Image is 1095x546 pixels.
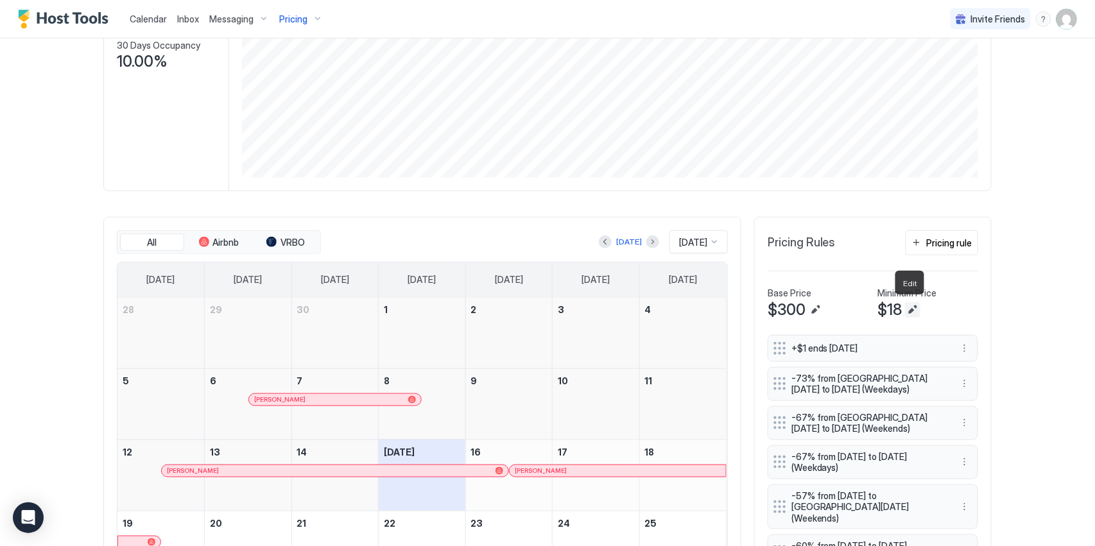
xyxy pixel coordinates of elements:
a: Calendar [130,12,167,26]
button: Airbnb [187,234,251,252]
a: September 28, 2025 [117,298,204,321]
span: +$1 ends [DATE] [791,343,944,354]
td: October 10, 2025 [553,368,640,439]
div: -57% from [DATE] to [GEOGRAPHIC_DATA][DATE] (Weekends) menu [768,484,978,530]
div: menu [1036,12,1051,27]
span: Inbox [177,13,199,24]
a: October 13, 2025 [205,440,291,464]
a: Wednesday [395,262,449,297]
span: 10.00% [117,52,168,71]
span: 12 [123,447,132,457]
button: More options [957,376,972,391]
span: [DATE] [495,274,523,286]
button: More options [957,415,972,431]
td: September 28, 2025 [117,298,205,369]
span: [DATE] [321,274,349,286]
span: 7 [297,375,303,386]
td: October 3, 2025 [553,298,640,369]
span: 25 [645,518,657,529]
td: October 4, 2025 [639,298,727,369]
span: 6 [210,375,216,386]
a: October 5, 2025 [117,369,204,393]
a: September 29, 2025 [205,298,291,321]
span: Edit [903,278,917,288]
a: October 22, 2025 [379,511,465,535]
a: October 7, 2025 [292,369,379,393]
div: -67% from [DATE] to [DATE] (Weekdays) menu [768,445,978,479]
span: Minimum Price [878,287,937,299]
span: 10 [558,375,568,386]
span: 1 [384,304,388,315]
span: Pricing [279,13,307,25]
a: Sunday [134,262,188,297]
a: October 16, 2025 [466,440,553,464]
td: October 18, 2025 [639,439,727,511]
a: October 8, 2025 [379,369,465,393]
td: October 5, 2025 [117,368,205,439]
button: Edit [808,302,823,318]
div: menu [957,341,972,356]
td: October 8, 2025 [379,368,466,439]
span: [PERSON_NAME] [254,395,306,404]
span: Calendar [130,13,167,24]
span: [DATE] [679,237,707,248]
button: Edit [905,302,920,318]
div: [PERSON_NAME] [515,466,720,475]
a: October 11, 2025 [640,369,727,393]
a: Tuesday [308,262,362,297]
button: Next month [646,235,659,248]
div: -73% from [GEOGRAPHIC_DATA][DATE] to [DATE] (Weekdays) menu [768,367,978,401]
span: [DATE] [669,274,697,286]
td: October 9, 2025 [465,368,553,439]
div: [DATE] [616,236,642,248]
button: All [120,234,184,252]
a: October 19, 2025 [117,511,204,535]
div: tab-group [117,230,321,255]
span: [DATE] [582,274,610,286]
a: Inbox [177,12,199,26]
div: User profile [1056,9,1077,30]
span: 17 [558,447,567,457]
a: October 4, 2025 [640,298,727,321]
div: menu [957,499,972,515]
div: +$1 ends [DATE] menu [768,335,978,362]
span: -67% from [DATE] to [DATE] (Weekdays) [791,451,944,473]
td: October 17, 2025 [553,439,640,511]
button: More options [957,499,972,515]
button: [DATE] [614,234,644,250]
span: 8 [384,375,390,386]
a: October 15, 2025 [379,440,465,464]
div: menu [957,415,972,431]
a: September 30, 2025 [292,298,379,321]
span: [DATE] [147,274,175,286]
span: Airbnb [213,237,239,248]
a: October 23, 2025 [466,511,553,535]
div: menu [957,454,972,470]
td: October 6, 2025 [205,368,292,439]
span: 18 [645,447,655,457]
span: 9 [471,375,478,386]
span: 13 [210,447,220,457]
span: 30 Days Occupancy [117,40,200,51]
span: Pricing Rules [768,235,836,250]
span: 19 [123,518,133,529]
a: Thursday [482,262,536,297]
a: Monday [221,262,275,297]
span: 21 [297,518,307,529]
a: Host Tools Logo [18,10,114,29]
span: 5 [123,375,129,386]
span: 4 [645,304,651,315]
span: 16 [471,447,481,457]
span: 29 [210,304,222,315]
td: October 13, 2025 [205,439,292,511]
span: -67% from [GEOGRAPHIC_DATA][DATE] to [DATE] (Weekends) [791,412,944,434]
span: Invite Friends [971,13,1026,25]
span: $18 [878,300,902,320]
a: October 25, 2025 [640,511,727,535]
a: Friday [569,262,623,297]
a: October 17, 2025 [553,440,639,464]
div: menu [957,376,972,391]
a: October 6, 2025 [205,369,291,393]
a: Saturday [656,262,710,297]
span: $300 [768,300,806,320]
